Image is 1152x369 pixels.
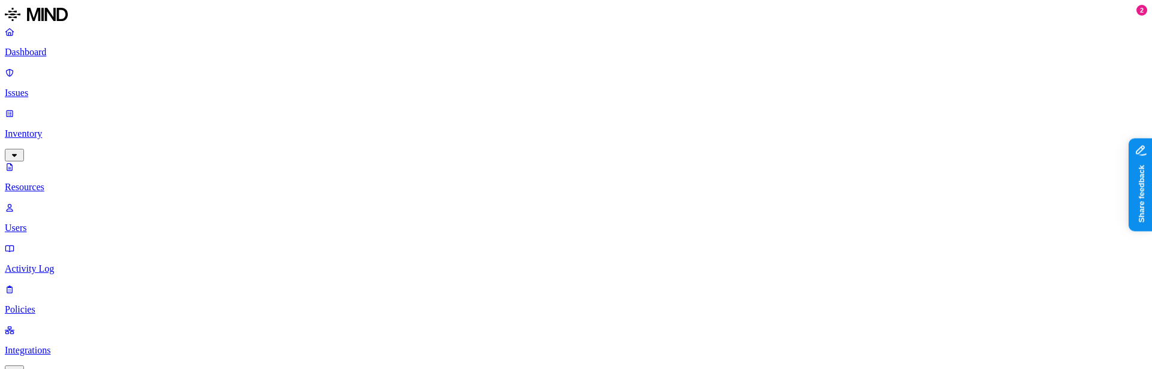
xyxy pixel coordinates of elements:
a: Policies [5,284,1147,315]
img: MIND [5,5,68,24]
a: MIND [5,5,1147,26]
p: Users [5,223,1147,233]
div: 2 [1136,5,1147,16]
p: Integrations [5,345,1147,356]
a: Users [5,202,1147,233]
p: Policies [5,304,1147,315]
a: Dashboard [5,26,1147,58]
p: Resources [5,182,1147,193]
p: Dashboard [5,47,1147,58]
p: Activity Log [5,263,1147,274]
a: Activity Log [5,243,1147,274]
p: Issues [5,88,1147,98]
p: Inventory [5,128,1147,139]
a: Resources [5,161,1147,193]
a: Issues [5,67,1147,98]
a: Inventory [5,108,1147,160]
